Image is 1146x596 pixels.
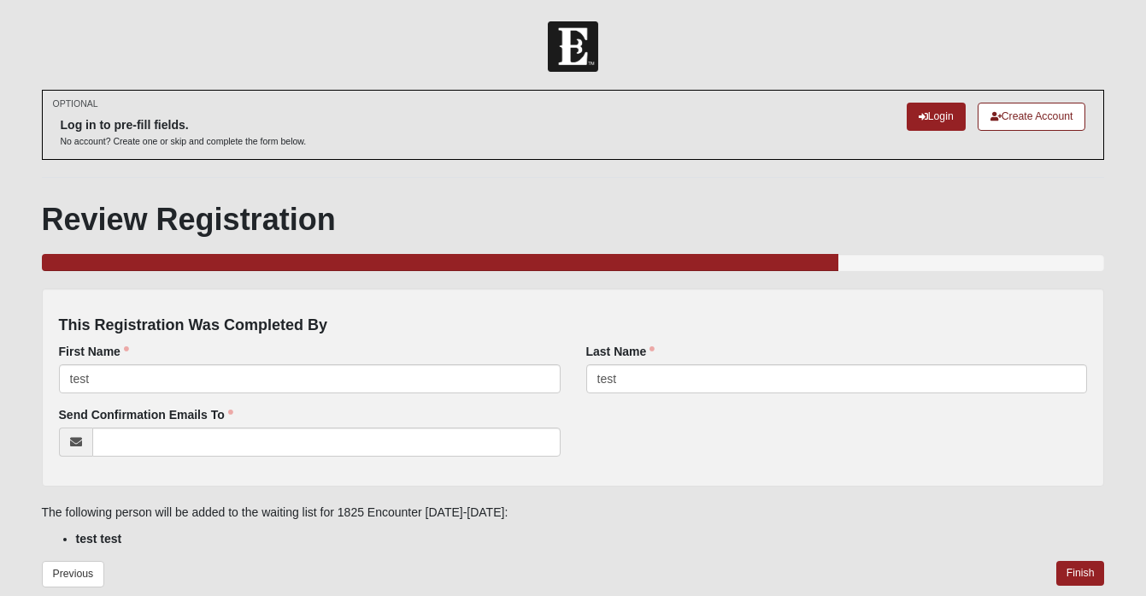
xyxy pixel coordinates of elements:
h1: Review Registration [42,201,1105,238]
label: Send Confirmation Emails To [59,406,233,423]
img: Church of Eleven22 Logo [548,21,598,72]
a: Previous [42,561,105,587]
p: No account? Create one or skip and complete the form below. [61,135,307,148]
strong: test test [76,532,122,546]
small: OPTIONAL [53,97,98,110]
a: Login [907,103,966,131]
label: Last Name [586,343,655,360]
label: First Name [59,343,129,360]
p: The following person will be added to the waiting list for 1825 Encounter [DATE]-[DATE]: [42,504,1105,522]
h4: This Registration Was Completed By [59,316,1088,335]
a: Create Account [978,103,1086,131]
a: Finish [1056,561,1105,586]
h6: Log in to pre-fill fields. [61,118,307,133]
